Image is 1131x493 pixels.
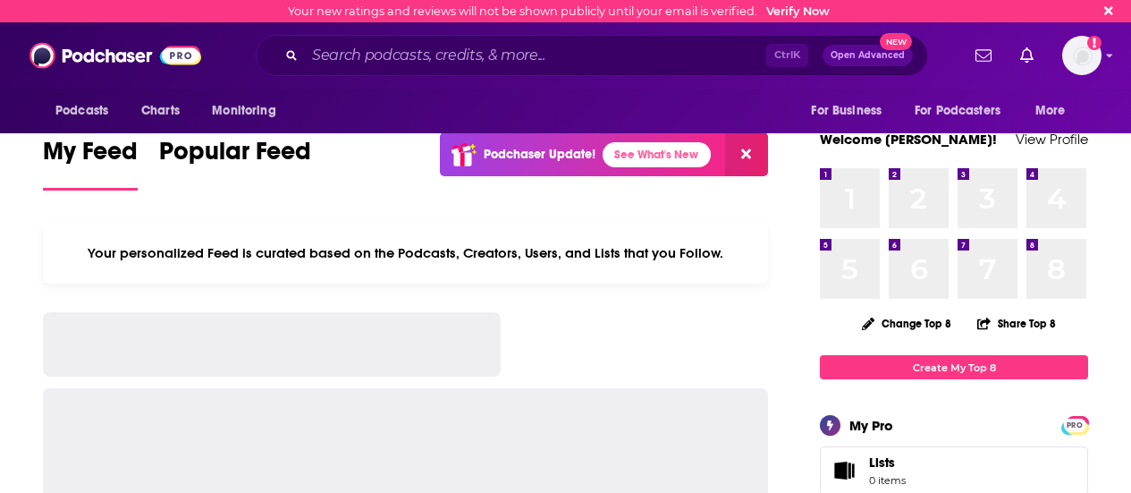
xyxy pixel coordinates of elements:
a: Popular Feed [159,136,311,191]
div: Your personalized Feed is curated based on the Podcasts, Creators, Users, and Lists that you Follow. [43,223,768,284]
a: Verify Now [766,4,830,18]
span: 0 items [869,474,906,487]
span: Monitoring [212,98,275,123]
button: Change Top 8 [851,312,962,335]
span: For Podcasters [915,98,1000,123]
button: Share Top 8 [976,306,1057,341]
div: Search podcasts, credits, & more... [256,35,928,76]
span: My Feed [43,136,138,177]
p: Podchaser Update! [484,147,595,162]
svg: Email not verified [1087,36,1101,50]
a: Show notifications dropdown [968,40,999,71]
button: open menu [798,94,904,128]
span: Ctrl K [766,44,808,67]
span: For Business [811,98,882,123]
span: Lists [869,455,906,471]
span: New [880,33,912,50]
div: My Pro [849,417,893,434]
button: Show profile menu [1062,36,1101,75]
div: Your new ratings and reviews will not be shown publicly until your email is verified. [288,4,830,18]
a: PRO [1064,418,1085,431]
input: Search podcasts, credits, & more... [305,41,766,70]
span: Popular Feed [159,136,311,177]
img: User Profile [1062,36,1101,75]
span: Charts [141,98,180,123]
img: Podchaser - Follow, Share and Rate Podcasts [30,38,201,72]
a: Welcome [PERSON_NAME]! [820,131,997,148]
a: My Feed [43,136,138,191]
button: open menu [1023,94,1088,128]
span: Lists [826,458,862,483]
span: Lists [869,455,895,471]
span: Open Advanced [831,51,905,60]
span: Logged in as jbarbour [1062,36,1101,75]
span: Podcasts [55,98,108,123]
button: open menu [199,94,299,128]
button: open menu [43,94,131,128]
a: View Profile [1016,131,1088,148]
a: Create My Top 8 [820,355,1088,379]
button: open menu [903,94,1026,128]
a: Show notifications dropdown [1013,40,1041,71]
span: More [1035,98,1066,123]
a: See What's New [603,142,711,167]
button: Open AdvancedNew [823,45,913,66]
a: Charts [130,94,190,128]
span: PRO [1064,419,1085,432]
